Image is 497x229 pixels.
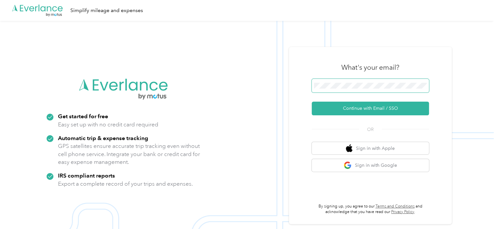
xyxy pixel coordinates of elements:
[58,121,158,129] p: Easy set up with no credit card required
[312,102,429,115] button: Continue with Email / SSO
[58,135,148,141] strong: Automatic trip & expense tracking
[58,113,108,120] strong: Get started for free
[341,63,399,72] h3: What's your email?
[58,180,193,188] p: Export a complete record of your trips and expenses.
[359,126,382,133] span: OR
[346,144,352,152] img: apple logo
[391,209,414,214] a: Privacy Policy
[344,161,352,169] img: google logo
[58,172,115,179] strong: IRS compliant reports
[312,204,429,215] p: By signing up, you agree to our and acknowledge that you have read our .
[376,204,415,209] a: Terms and Conditions
[70,7,143,15] div: Simplify mileage and expenses
[58,142,200,166] p: GPS satellites ensure accurate trip tracking even without cell phone service. Integrate your bank...
[312,142,429,155] button: apple logoSign in with Apple
[312,159,429,172] button: google logoSign in with Google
